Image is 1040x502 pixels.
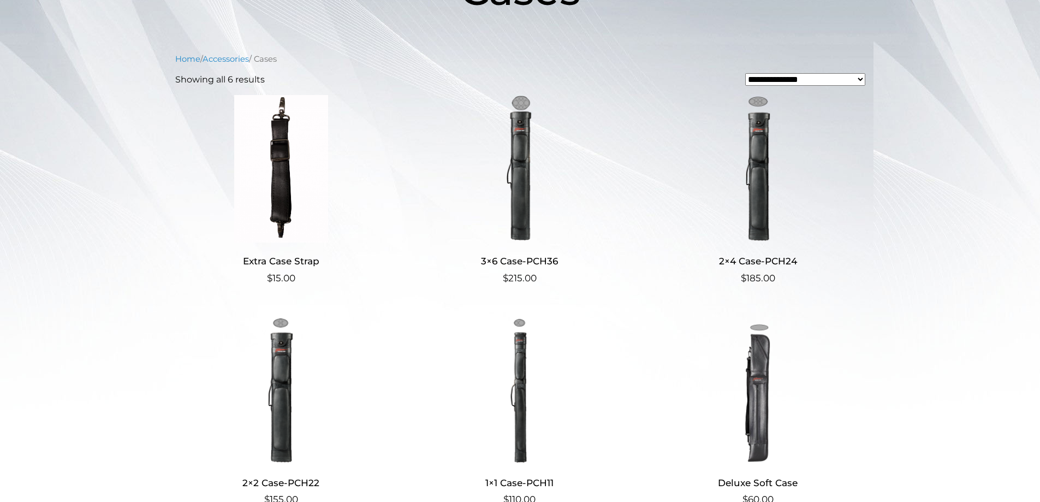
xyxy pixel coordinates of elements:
[175,251,388,271] h2: Extra Case Strap
[413,473,626,493] h2: 1×1 Case-PCH11
[741,273,775,284] bdi: 185.00
[652,473,864,493] h2: Deluxe Soft Case
[175,316,388,464] img: 2x2 Case-PCH22
[741,273,746,284] span: $
[413,95,626,286] a: 3×6 Case-PCH36 $215.00
[413,251,626,271] h2: 3×6 Case-PCH36
[175,95,388,243] img: Extra Case Strap
[745,73,865,86] select: Shop order
[652,316,864,464] img: Deluxe Soft Case
[267,273,272,284] span: $
[175,73,265,86] p: Showing all 6 results
[652,251,864,271] h2: 2×4 Case-PCH24
[413,316,626,464] img: 1x1 Case-PCH11
[652,95,864,243] img: 2x4 Case-PCH24
[413,95,626,243] img: 3x6 Case-PCH36
[652,95,864,286] a: 2×4 Case-PCH24 $185.00
[503,273,508,284] span: $
[175,54,200,64] a: Home
[267,273,295,284] bdi: 15.00
[203,54,249,64] a: Accessories
[175,473,388,493] h2: 2×2 Case-PCH22
[175,95,388,286] a: Extra Case Strap $15.00
[503,273,537,284] bdi: 215.00
[175,53,865,65] nav: Breadcrumb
